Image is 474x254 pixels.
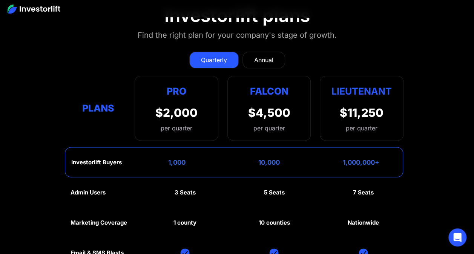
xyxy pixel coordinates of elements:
div: Open Intercom Messenger [448,228,466,246]
div: Admin Users [71,189,106,196]
div: Nationwide [348,219,379,226]
div: Find the right plan for your company's stage of growth. [138,29,337,41]
div: 10,000 [258,159,280,166]
div: $4,500 [248,106,290,119]
div: $11,250 [340,106,383,119]
div: 7 Seats [353,189,374,196]
div: Annual [254,55,273,64]
div: 5 Seats [264,189,284,196]
div: per quarter [346,124,377,133]
div: per quarter [253,124,285,133]
div: Marketing Coverage [71,219,127,226]
div: Falcon [250,84,288,98]
div: Investorlift plans [164,5,310,26]
div: Investorlift Buyers [71,159,122,166]
div: Pro [155,84,198,98]
div: 1,000,000+ [343,159,379,166]
div: per quarter [155,124,198,133]
div: Quarterly [201,55,227,64]
div: 10 counties [258,219,290,226]
div: 1,000 [168,159,186,166]
div: 3 Seats [174,189,195,196]
div: $2,000 [155,106,198,119]
div: Plans [71,101,126,116]
strong: Lieutenant [331,86,392,97]
div: 1 county [173,219,196,226]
